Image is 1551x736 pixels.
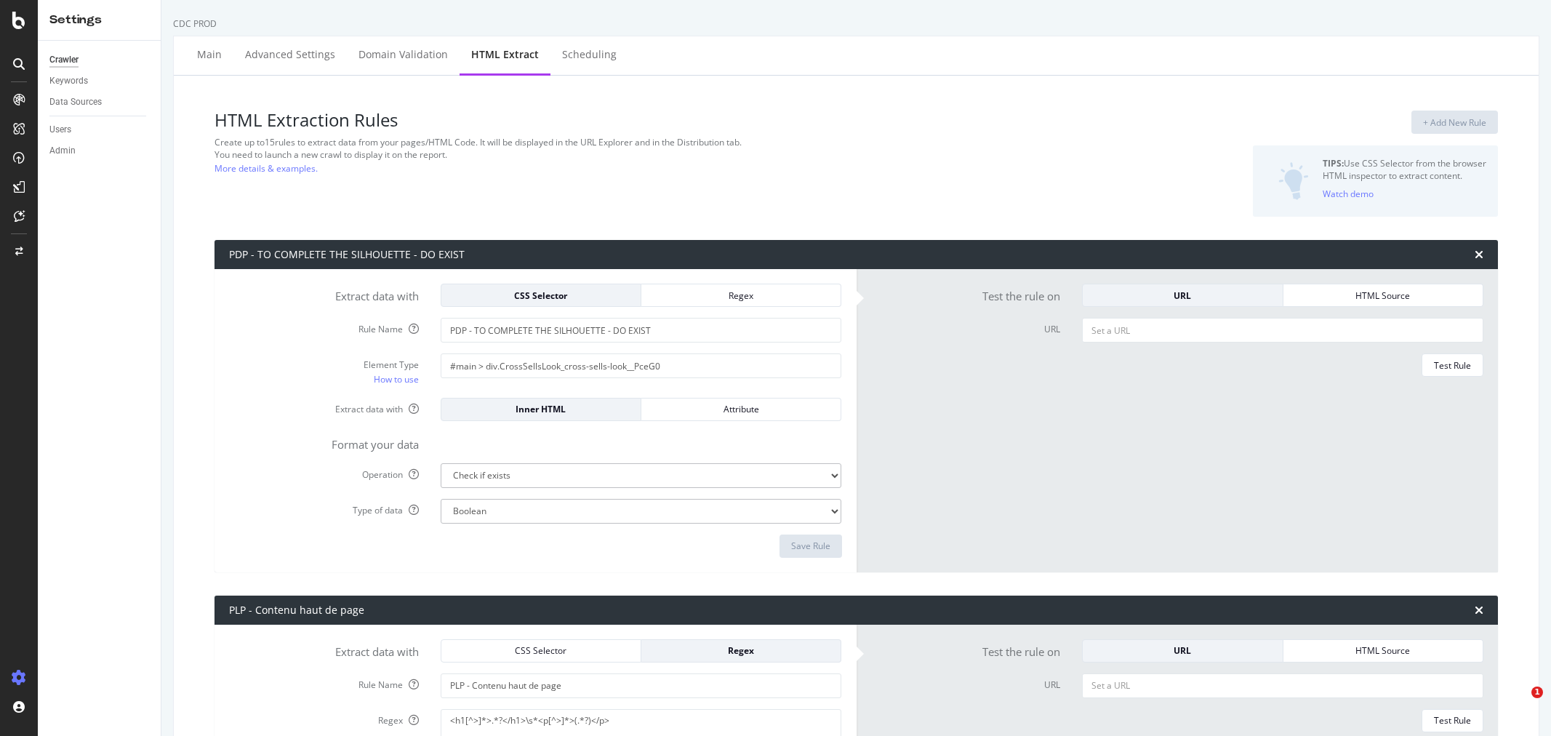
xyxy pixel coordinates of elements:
div: CSS Selector [453,644,629,657]
strong: TIPS: [1323,157,1344,169]
div: CSS Selector [453,289,629,302]
button: + Add New Rule [1411,111,1498,134]
button: Inner HTML [441,398,641,421]
div: Regex [653,644,829,657]
label: Regex [218,709,430,727]
button: URL [1082,284,1283,307]
label: URL [860,318,1072,335]
label: Type of data [218,499,430,516]
div: Advanced Settings [245,47,335,62]
h3: HTML Extraction Rules [215,111,1062,129]
a: Keywords [49,73,151,89]
div: Test Rule [1434,359,1471,372]
label: Operation [218,463,430,481]
div: URL [1094,644,1270,657]
div: Scheduling [562,47,617,62]
div: You need to launch a new crawl to display it on the report. [215,148,1062,161]
iframe: Intercom live chat [1502,687,1536,721]
input: CSS Expression [441,353,842,378]
div: Crawler [49,52,79,68]
input: Set a URL [1082,673,1483,698]
button: HTML Source [1283,639,1483,663]
span: 1 [1531,687,1543,698]
label: Rule Name [218,318,430,335]
label: Test the rule on [860,639,1072,660]
div: Main [197,47,222,62]
div: Create up to 15 rules to extract data from your pages/HTML Code. It will be displayed in the URL ... [215,136,1062,148]
div: Test Rule [1434,714,1471,727]
input: Provide a name [441,673,842,698]
a: How to use [374,372,419,387]
a: More details & examples. [215,161,318,176]
div: HTML inspector to extract content. [1323,169,1486,182]
button: Test Rule [1422,353,1483,377]
button: CSS Selector [441,639,641,663]
label: Test the rule on [860,284,1072,304]
button: Regex [641,284,841,307]
img: DZQOUYU0WpgAAAAASUVORK5CYII= [1278,162,1309,200]
div: Domain Validation [358,47,448,62]
div: HTML Extract [471,47,539,62]
div: Keywords [49,73,88,89]
button: Save Rule [779,535,842,558]
label: Extract data with [218,398,430,415]
label: Extract data with [218,639,430,660]
div: HTML Source [1295,289,1471,302]
a: Users [49,122,151,137]
label: URL [860,673,1072,691]
button: Watch demo [1323,182,1374,205]
label: Format your data [218,432,430,452]
div: Inner HTML [453,403,629,415]
button: Test Rule [1422,709,1483,732]
input: Set a URL [1082,318,1483,343]
div: CDC PROD [173,17,1539,30]
a: Data Sources [49,95,151,110]
label: Extract data with [218,284,430,304]
div: Use CSS Selector from the browser [1323,157,1486,169]
div: PLP - Contenu haut de page [229,603,364,617]
button: Attribute [641,398,841,421]
div: times [1475,249,1483,260]
button: URL [1082,639,1283,663]
label: Rule Name [218,673,430,691]
div: + Add New Rule [1423,116,1486,129]
a: Admin [49,143,151,159]
div: Save Rule [791,540,830,552]
div: HTML Source [1295,644,1471,657]
div: Element Type [229,359,419,371]
a: Crawler [49,52,151,68]
button: Regex [641,639,841,663]
div: times [1475,604,1483,616]
div: Users [49,122,71,137]
div: Regex [653,289,829,302]
div: Settings [49,12,149,28]
div: Admin [49,143,76,159]
div: PDP - TO COMPLETE THE SILHOUETTE - DO EXIST [229,247,465,262]
button: CSS Selector [441,284,641,307]
div: Attribute [653,403,829,415]
input: Provide a name [441,318,842,343]
div: Watch demo [1323,188,1374,200]
div: Data Sources [49,95,102,110]
div: URL [1094,289,1270,302]
button: HTML Source [1283,284,1483,307]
